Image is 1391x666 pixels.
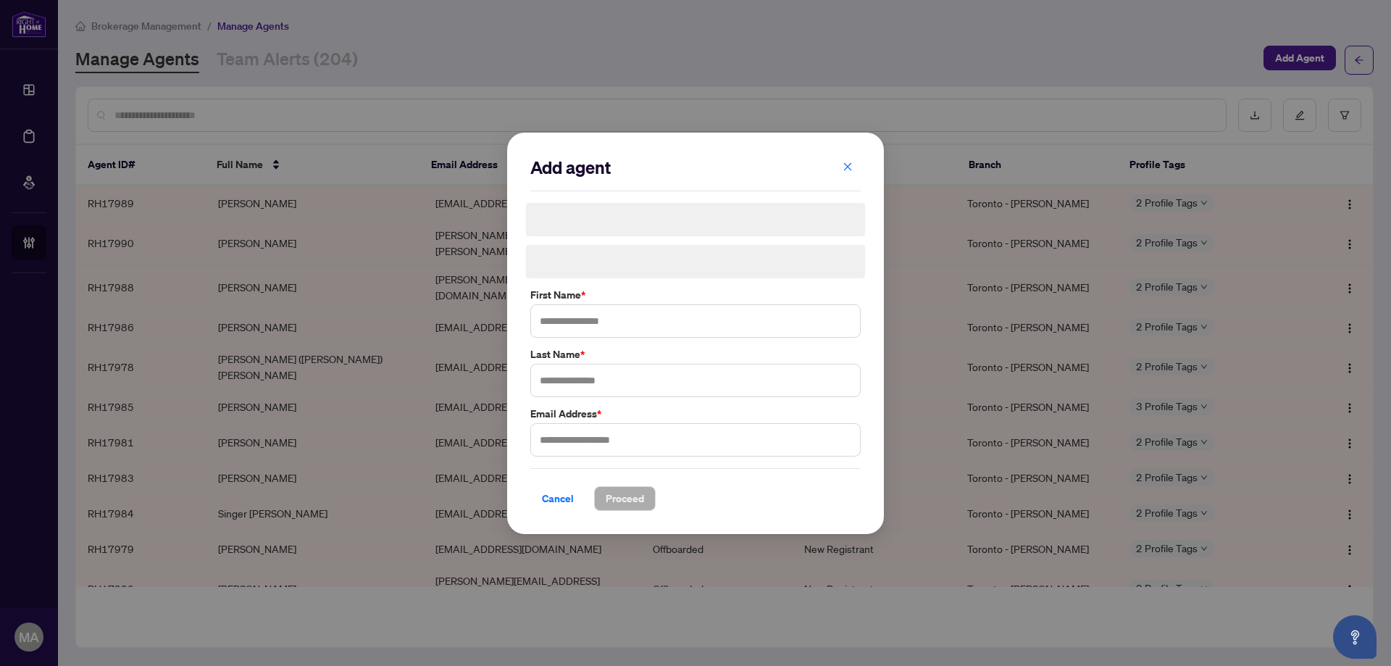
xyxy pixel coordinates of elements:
button: Open asap [1333,615,1377,659]
label: First Name [530,287,861,303]
span: Cancel [542,486,574,509]
h2: Add agent [530,156,861,179]
span: close [843,161,853,171]
label: Email Address [530,405,861,421]
button: Proceed [594,486,656,510]
label: Last Name [530,346,861,362]
button: Cancel [530,486,585,510]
